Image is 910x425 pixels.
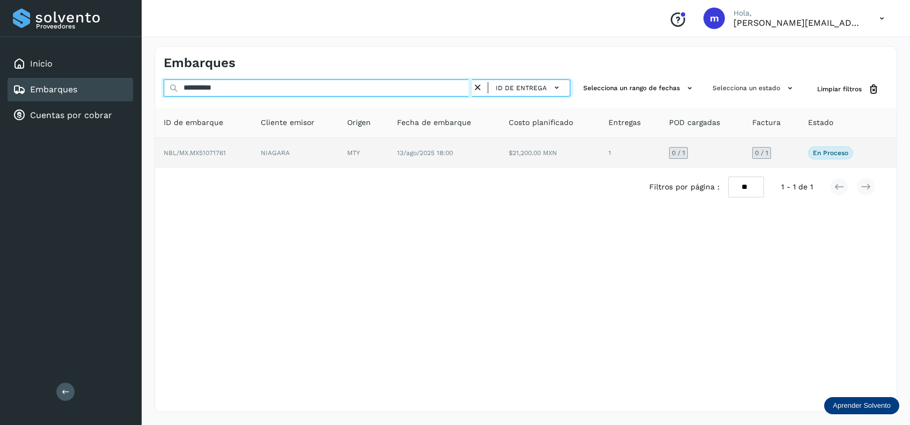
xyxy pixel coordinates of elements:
[509,117,573,128] span: Costo planificado
[813,149,848,157] p: En proceso
[579,79,700,97] button: Selecciona un rango de fechas
[493,80,566,96] button: ID de entrega
[500,138,600,168] td: $21,200.00 MXN
[339,138,388,168] td: MTY
[733,9,862,18] p: Hola,
[30,84,77,94] a: Embarques
[8,52,133,76] div: Inicio
[36,23,129,30] p: Proveedores
[164,149,226,157] span: NBL/MX.MX51071761
[8,104,133,127] div: Cuentas por cobrar
[397,149,453,157] span: 13/ago/2025 18:00
[608,117,641,128] span: Entregas
[164,117,223,128] span: ID de embarque
[755,150,768,156] span: 0 / 1
[496,83,547,93] span: ID de entrega
[8,78,133,101] div: Embarques
[347,117,371,128] span: Origen
[808,117,833,128] span: Estado
[164,55,236,71] h4: Embarques
[708,79,800,97] button: Selecciona un estado
[261,117,314,128] span: Cliente emisor
[733,18,862,28] p: mariela.santiago@fsdelnorte.com
[824,397,899,414] div: Aprender Solvento
[809,79,888,99] button: Limpiar filtros
[833,401,891,410] p: Aprender Solvento
[600,138,661,168] td: 1
[817,84,862,94] span: Limpiar filtros
[781,181,813,193] span: 1 - 1 de 1
[752,117,781,128] span: Factura
[649,181,720,193] span: Filtros por página :
[397,117,471,128] span: Fecha de embarque
[669,117,720,128] span: POD cargadas
[252,138,339,168] td: NIAGARA
[30,58,53,69] a: Inicio
[672,150,685,156] span: 0 / 1
[30,110,112,120] a: Cuentas por cobrar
